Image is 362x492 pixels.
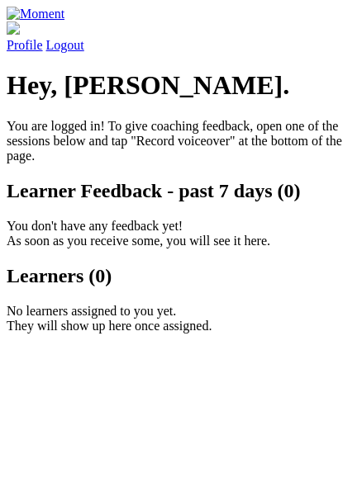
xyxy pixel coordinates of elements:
[7,70,355,101] h1: Hey, [PERSON_NAME].
[7,265,355,287] h2: Learners (0)
[7,219,355,248] p: You don't have any feedback yet! As soon as you receive some, you will see it here.
[7,119,355,163] p: You are logged in! To give coaching feedback, open one of the sessions below and tap "Record voic...
[7,21,20,35] img: default_avatar-b4e2223d03051bc43aaaccfb402a43260a3f17acc7fafc1603fdf008d6cba3c9.png
[7,180,355,202] h2: Learner Feedback - past 7 days (0)
[7,304,355,334] p: No learners assigned to you yet. They will show up here once assigned.
[7,7,64,21] img: Moment
[46,38,84,52] a: Logout
[7,21,355,52] a: Profile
